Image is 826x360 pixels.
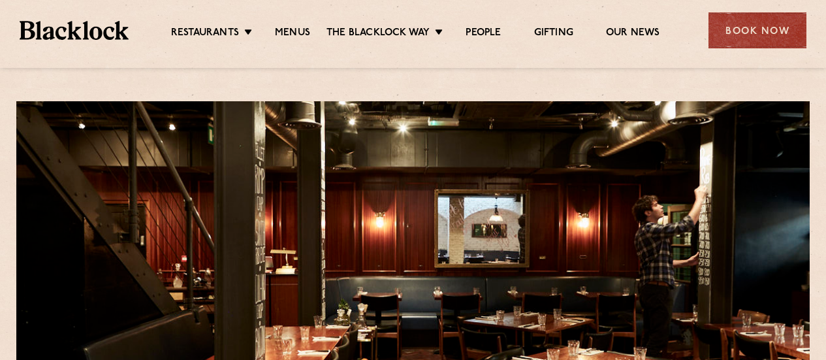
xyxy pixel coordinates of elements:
[534,27,573,41] a: Gifting
[275,27,310,41] a: Menus
[171,27,239,41] a: Restaurants
[466,27,501,41] a: People
[326,27,430,41] a: The Blacklock Way
[708,12,806,48] div: Book Now
[606,27,660,41] a: Our News
[20,21,129,39] img: BL_Textured_Logo-footer-cropped.svg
